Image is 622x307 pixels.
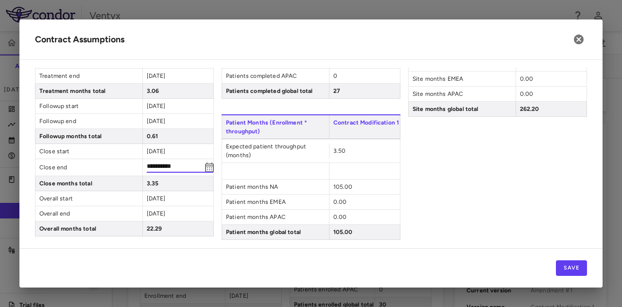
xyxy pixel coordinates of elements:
[147,103,166,109] span: [DATE]
[222,225,329,239] span: Patient months global total
[35,144,142,159] span: Close start
[35,206,142,221] span: Overall end
[147,148,166,155] span: [DATE]
[222,210,329,224] span: Patient months APAC
[147,72,166,79] span: [DATE]
[333,214,347,220] span: 0.00
[409,87,516,101] span: Site months APAC
[222,180,329,194] span: Patient months NA
[556,260,587,276] button: Save
[35,221,142,236] span: Overall months total
[35,33,124,46] div: Contract Assumptions
[222,195,329,209] span: Patient months EMEA
[333,199,347,205] span: 0.00
[520,75,534,82] span: 0.00
[333,229,353,235] span: 105.00
[520,90,534,97] span: 0.00
[329,115,400,139] span: Contract Modification 1
[204,162,215,173] button: Choose date, selected date is Aug 9, 2026
[222,115,329,139] span: Patient Months (Enrollment * throughput)
[409,72,516,86] span: Site months EMEA
[35,191,142,206] span: Overall start
[147,118,166,125] span: [DATE]
[222,84,329,98] span: Patients completed global total
[520,106,539,112] span: 262.20
[147,133,158,140] span: 0.61
[333,88,340,94] span: 27
[222,139,329,163] span: Expected patient throughput (months)
[35,84,142,98] span: Treatment months total
[333,183,353,190] span: 105.00
[147,195,166,202] span: [DATE]
[35,176,142,191] span: Close months total
[35,69,142,83] span: Treatment end
[409,102,516,116] span: Site months global total
[35,160,142,175] span: Close end
[333,72,337,79] span: 0
[147,225,162,232] span: 22.29
[147,180,159,187] span: 3.35
[35,114,142,128] span: Followup end
[147,88,159,94] span: 3.06
[35,99,142,113] span: Followup start
[222,69,329,83] span: Patients completed APAC
[147,210,166,217] span: [DATE]
[35,129,142,144] span: Followup months total
[333,147,346,154] span: 3.50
